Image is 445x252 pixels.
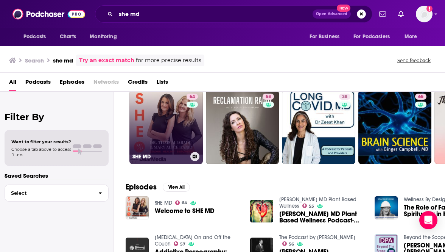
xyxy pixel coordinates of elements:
[279,211,366,224] a: Jami Dulaney MD Plant Based Wellness Podcast-Episode 184-with Laurie Marbas,MD
[175,200,188,205] a: 64
[266,93,271,101] span: 58
[136,56,201,65] span: for more precise results
[395,57,433,64] button: Send feedback
[132,153,187,160] h3: SHE MD
[375,196,398,219] img: The Role of Faith and Spirituality in Healing: an MD's Perspective with Dr. Jill Carnahan, MD
[282,91,355,164] a: 38
[60,31,76,42] span: Charts
[279,196,356,209] a: Jami Dulaney MD Plant Based Wellness
[187,94,198,100] a: 64
[337,5,350,12] span: New
[126,196,149,219] img: Welcome to SHE MD
[395,8,407,20] a: Show notifications dropdown
[405,31,417,42] span: More
[415,94,426,100] a: 65
[12,7,85,21] img: Podchaser - Follow, Share and Rate Podcasts
[5,185,109,202] button: Select
[399,30,427,44] button: open menu
[25,57,44,64] h3: Search
[358,91,432,164] a: 65
[25,76,51,91] a: Podcasts
[342,93,347,101] span: 38
[419,211,437,229] div: Open Intercom Messenger
[182,201,187,205] span: 64
[5,111,109,122] h2: Filter By
[250,200,273,223] img: Jami Dulaney MD Plant Based Wellness Podcast-Episode 184-with Laurie Marbas,MD
[79,56,134,65] a: Try an exact match
[426,6,433,12] svg: Add a profile image
[157,76,168,91] a: Lists
[304,30,349,44] button: open menu
[18,30,56,44] button: open menu
[282,241,294,246] a: 56
[349,30,401,44] button: open menu
[416,6,433,22] button: Show profile menu
[206,91,279,164] a: 58
[339,94,350,100] a: 38
[126,182,157,192] h2: Episodes
[353,31,390,42] span: For Podcasters
[376,8,389,20] a: Show notifications dropdown
[93,76,119,91] span: Networks
[279,211,366,224] span: [PERSON_NAME] MD Plant Based Wellness Podcast-Episode 184-with [PERSON_NAME],[GEOGRAPHIC_DATA]
[116,8,313,20] input: Search podcasts, credits, & more...
[163,183,190,192] button: View All
[190,93,195,101] span: 64
[5,172,109,179] p: Saved Searches
[128,76,148,91] a: Credits
[11,139,71,144] span: Want to filter your results?
[279,234,355,241] a: The Podcast by KevinMD
[9,76,16,91] a: All
[11,147,71,157] span: Choose a tab above to access filters.
[155,200,172,206] a: SHE MD
[313,9,351,19] button: Open AdvancedNew
[90,31,117,42] span: Monitoring
[302,203,314,208] a: 55
[55,30,81,44] a: Charts
[129,91,203,164] a: 64SHE MD
[418,93,423,101] span: 65
[309,205,314,208] span: 55
[180,243,185,246] span: 57
[84,30,126,44] button: open menu
[23,31,46,42] span: Podcasts
[155,208,215,214] a: Welcome to SHE MD
[416,6,433,22] span: Logged in as autumncomm
[53,57,73,64] h3: she md
[5,191,92,196] span: Select
[60,76,84,91] a: Episodes
[416,6,433,22] img: User Profile
[126,182,190,192] a: EpisodesView All
[316,12,347,16] span: Open Advanced
[155,234,230,247] a: Psychoanalysis On and Off the Couch
[174,241,186,246] a: 57
[95,5,372,23] div: Search podcasts, credits, & more...
[289,243,294,246] span: 56
[263,94,274,100] a: 58
[310,31,339,42] span: For Business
